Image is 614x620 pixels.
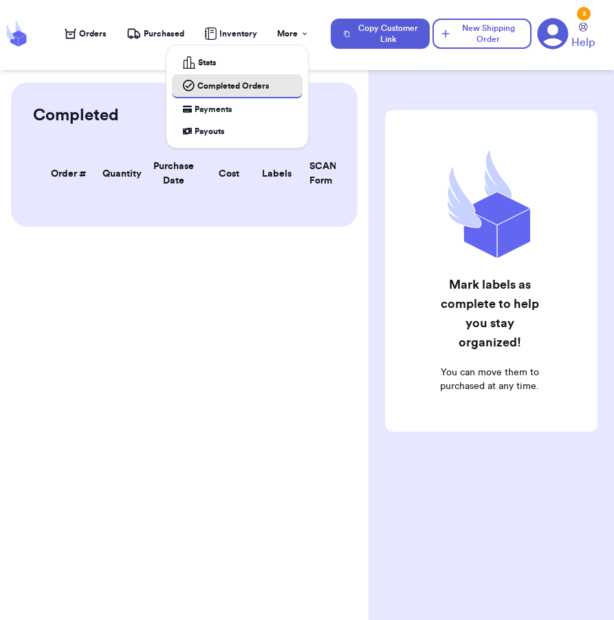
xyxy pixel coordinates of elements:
a: Inventory [204,27,257,40]
th: Purchase Date [142,151,205,197]
span: Payments [195,104,232,115]
a: Help [571,23,595,51]
a: 3 [537,18,569,49]
span: Stats [198,57,217,68]
th: SCAN Form [301,151,334,197]
a: Payouts [172,120,303,142]
p: You can move them to purchased at any time. [433,366,546,393]
h2: Mark labels as complete to help you stay organized! [433,275,546,352]
span: Purchased [144,28,184,39]
div: More [277,28,309,39]
th: Order # [34,151,94,197]
span: Payouts [195,126,225,137]
th: Quantity [94,151,142,197]
span: Orders [79,28,107,39]
button: Copy Customer Link [331,19,430,49]
a: Payments [172,98,303,120]
button: New Shipping Order [432,19,531,49]
a: Purchased [127,27,184,41]
th: Cost [205,151,253,197]
th: Labels [253,151,301,197]
span: Help [571,34,595,51]
a: Stats [172,51,303,74]
a: Completed Orders [172,74,303,98]
a: Orders [65,28,107,39]
div: 3 [577,7,591,21]
span: Completed Orders [197,80,270,91]
h2: Completed [33,104,119,126]
span: Inventory [219,28,257,39]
